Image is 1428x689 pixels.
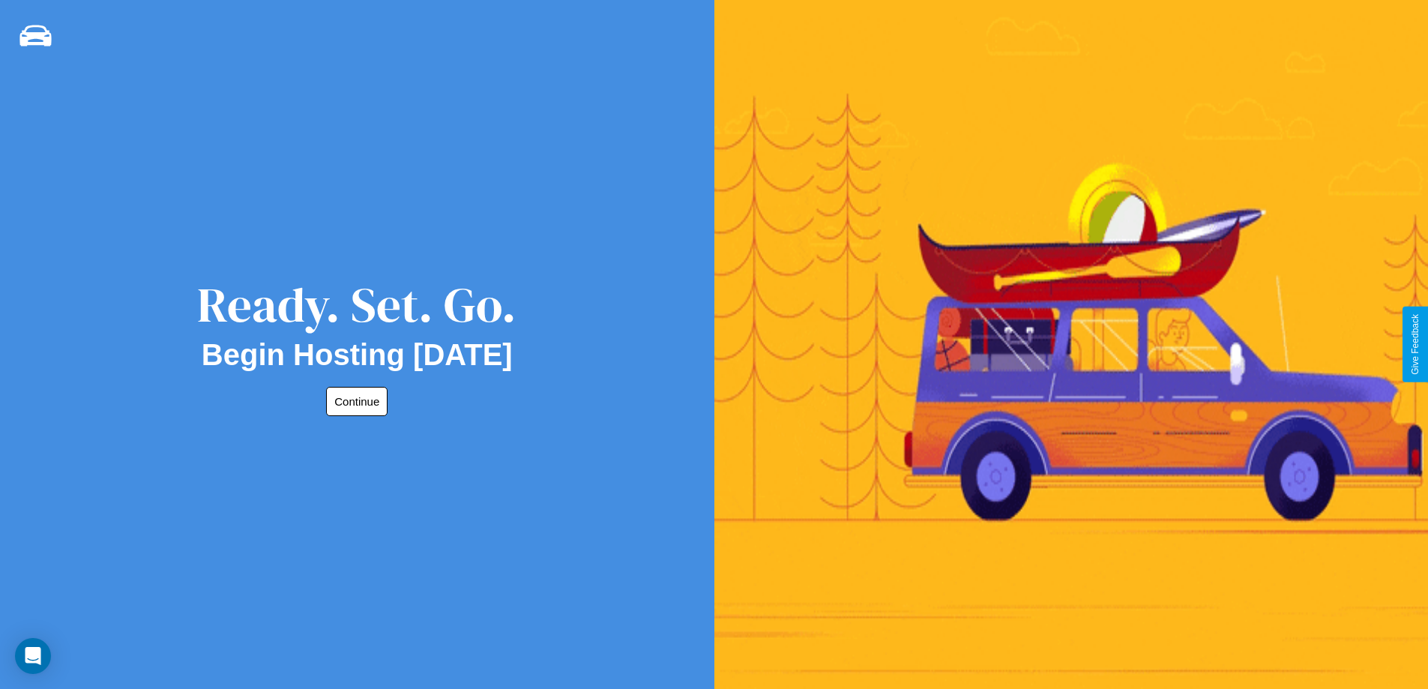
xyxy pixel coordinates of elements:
button: Continue [326,387,388,416]
div: Give Feedback [1410,314,1421,375]
div: Ready. Set. Go. [197,271,516,338]
h2: Begin Hosting [DATE] [202,338,513,372]
div: Open Intercom Messenger [15,638,51,674]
